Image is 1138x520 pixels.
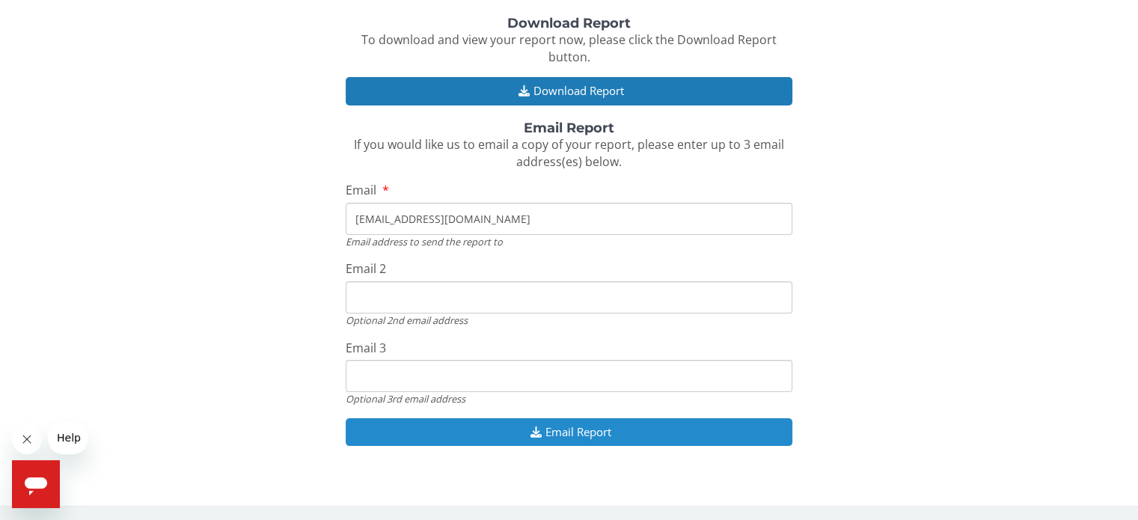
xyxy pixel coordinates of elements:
[524,120,614,136] strong: Email Report
[12,460,60,508] iframe: Button to launch messaging window
[346,340,386,356] span: Email 3
[12,424,42,454] iframe: Close message
[361,31,777,65] span: To download and view your report now, please click the Download Report button.
[354,136,784,170] span: If you would like us to email a copy of your report, please enter up to 3 email address(es) below.
[346,392,792,406] div: Optional 3rd email address
[346,235,792,248] div: Email address to send the report to
[346,313,792,327] div: Optional 2nd email address
[48,421,88,454] iframe: Message from company
[346,182,376,198] span: Email
[346,260,386,277] span: Email 2
[346,77,792,105] button: Download Report
[346,418,792,446] button: Email Report
[507,15,631,31] strong: Download Report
